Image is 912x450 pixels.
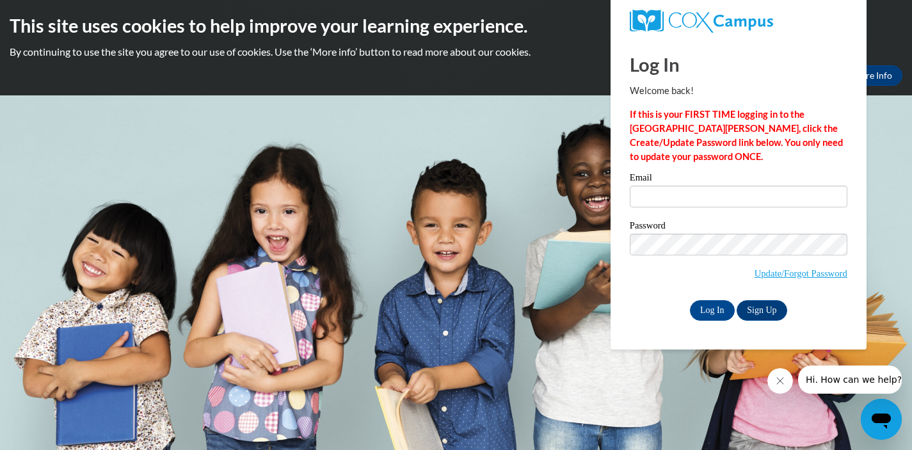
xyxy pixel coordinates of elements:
a: Update/Forgot Password [755,268,847,278]
img: COX Campus [630,10,773,33]
a: Sign Up [737,300,787,321]
label: Email [630,173,847,186]
a: COX Campus [630,10,847,33]
p: By continuing to use the site you agree to our use of cookies. Use the ‘More info’ button to read... [10,45,902,59]
p: Welcome back! [630,84,847,98]
iframe: Message from company [798,366,902,394]
iframe: Button to launch messaging window [861,399,902,440]
a: More Info [842,65,902,86]
input: Log In [690,300,735,321]
h1: Log In [630,51,847,77]
strong: If this is your FIRST TIME logging in to the [GEOGRAPHIC_DATA][PERSON_NAME], click the Create/Upd... [630,109,843,162]
iframe: Close message [767,368,793,394]
label: Password [630,221,847,234]
h2: This site uses cookies to help improve your learning experience. [10,13,902,38]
